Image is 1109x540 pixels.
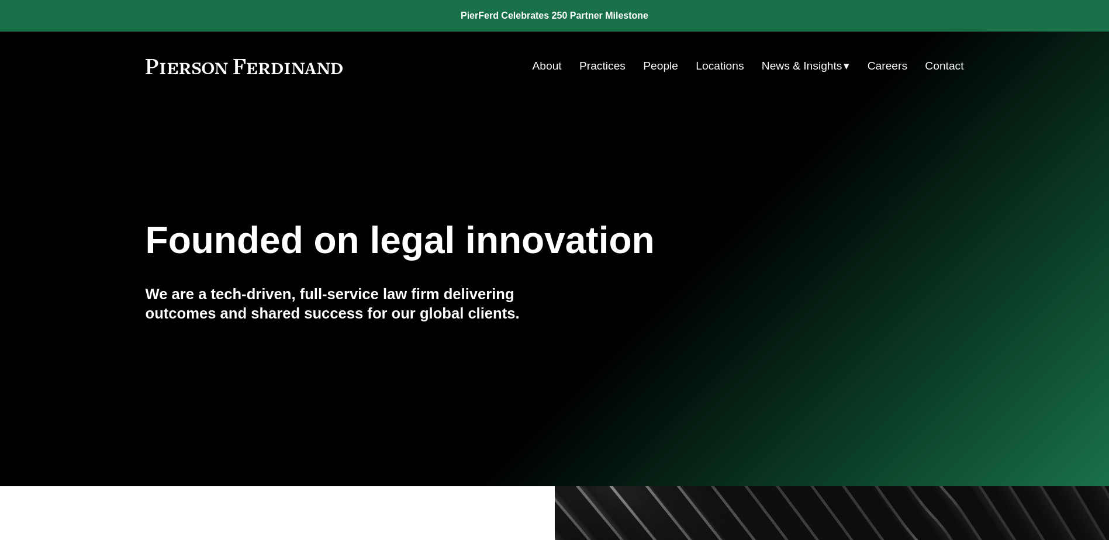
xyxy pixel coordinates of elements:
a: About [533,55,562,77]
h4: We are a tech-driven, full-service law firm delivering outcomes and shared success for our global... [146,285,555,323]
a: Practices [579,55,626,77]
h1: Founded on legal innovation [146,219,828,262]
a: Careers [868,55,907,77]
a: Contact [925,55,963,77]
span: News & Insights [762,56,842,77]
a: Locations [696,55,744,77]
a: People [643,55,678,77]
a: folder dropdown [762,55,850,77]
